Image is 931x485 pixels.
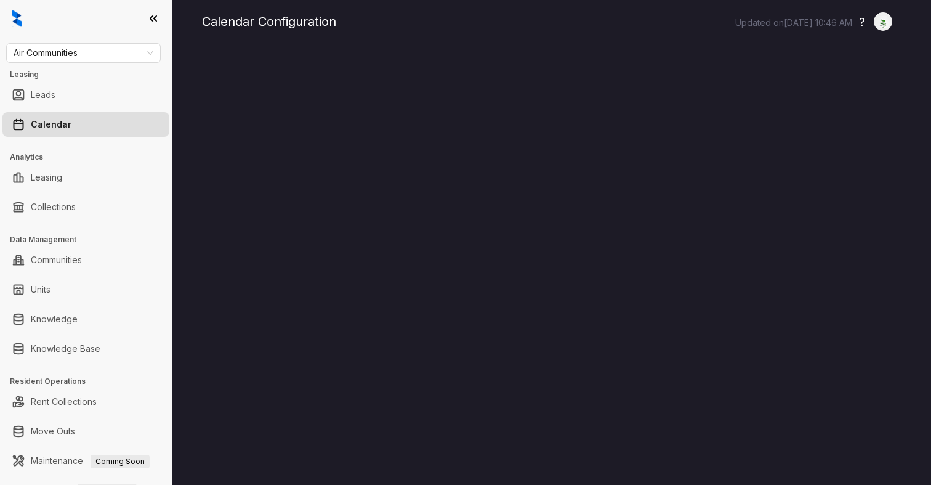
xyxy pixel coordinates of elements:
a: Communities [31,248,82,272]
a: Leasing [31,165,62,190]
span: Coming Soon [91,455,150,468]
div: Calendar Configuration [202,12,901,31]
li: Move Outs [2,419,169,444]
a: Units [31,277,50,302]
img: logo [12,10,22,27]
li: Leads [2,83,169,107]
a: Move Outs [31,419,75,444]
h3: Analytics [10,152,172,163]
li: Collections [2,195,169,219]
li: Knowledge [2,307,169,332]
p: Updated on [DATE] 10:46 AM [735,17,852,29]
a: Calendar [31,112,71,137]
li: Knowledge Base [2,336,169,361]
li: Units [2,277,169,302]
a: Knowledge [31,307,78,332]
a: Rent Collections [31,389,97,414]
img: UserAvatar [874,15,892,28]
button: ? [859,13,865,31]
a: Knowledge Base [31,336,100,361]
span: Air Communities [14,44,153,62]
h3: Resident Operations [10,376,172,387]
h3: Data Management [10,234,172,245]
a: Leads [31,83,55,107]
li: Calendar [2,112,169,137]
h3: Leasing [10,69,172,80]
li: Communities [2,248,169,272]
a: Collections [31,195,76,219]
li: Rent Collections [2,389,169,414]
li: Maintenance [2,449,169,473]
iframe: retool [202,49,901,485]
li: Leasing [2,165,169,190]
